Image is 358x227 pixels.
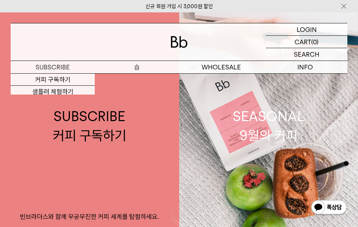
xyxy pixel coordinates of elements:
div: SUBSCRIBE 커피 구독하기 [53,107,126,144]
a: CART (0) [266,36,347,48]
p: CART [294,36,311,48]
p: SEARCH [294,48,319,61]
a: 신규 회원 가입 시 3,000원 할인 [145,3,213,10]
img: 로고 [171,36,188,48]
a: 숍 [95,61,179,73]
img: 카카오톡 채널 1:1 채팅 버튼 [310,199,347,216]
a: LOGIN [266,23,347,36]
p: LOGIN [297,23,317,35]
p: INFO [263,61,347,73]
p: (0) [311,36,319,48]
div: SEASONAL 9월의 커피 [233,107,304,144]
a: SUBSCRIBE [11,61,95,73]
a: 커피 구독하기 [11,74,95,86]
p: WHOLESALE [179,61,263,73]
a: 샘플러 체험하기 [11,86,95,98]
